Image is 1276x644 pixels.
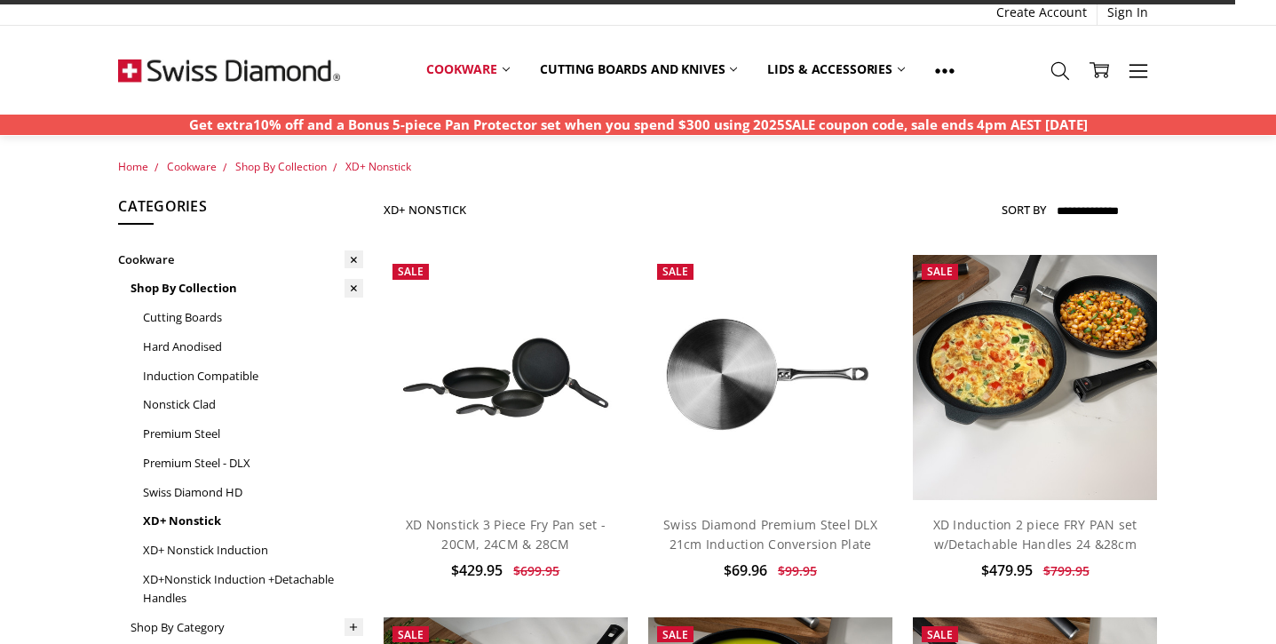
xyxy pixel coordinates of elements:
span: Sale [398,264,424,279]
a: Show All [920,50,970,90]
span: Sale [662,264,688,279]
a: Cutting Boards [143,303,363,332]
a: Cutting boards and knives [525,50,753,89]
a: XD+ Nonstick Induction [143,536,363,565]
img: Free Shipping On Every Order [118,26,340,115]
span: Sale [398,627,424,642]
span: $99.95 [778,562,817,579]
span: Sale [927,627,953,642]
span: $429.95 [451,561,503,580]
a: Shop By Category [131,613,363,642]
p: Get extra10% off and a Bonus 5-piece Pan Protector set when you spend $300 using 2025SALE coupon ... [189,115,1088,135]
a: XD+Nonstick Induction +Detachable Handles [143,565,363,613]
a: XD Induction 2 piece FRY PAN set w/Detachable Handles 24 &28cm [933,516,1137,553]
span: $699.95 [513,562,559,579]
img: Swiss Diamond Premium Steel DLX 21cm Induction Conversion Plate [648,255,893,500]
a: Swiss Diamond HD [143,478,363,507]
img: XD Induction 2 piece FRY PAN set w/Detachable Handles 24 &28cm [913,255,1158,500]
a: Induction Compatible [143,362,363,391]
a: Home [118,159,148,174]
a: XD Nonstick 3 Piece Fry Pan set - 20CM, 24CM & 28CM [406,516,606,553]
a: Premium Steel [143,419,363,449]
a: Cookware [411,50,525,89]
a: Hard Anodised [143,332,363,362]
a: Premium Steel - DLX [143,449,363,478]
span: Sale [927,264,953,279]
span: $479.95 [981,561,1033,580]
h5: Categories [118,195,363,226]
a: Swiss Diamond Premium Steel DLX 21cm Induction Conversion Plate [663,516,877,553]
label: Sort By [1002,195,1046,224]
span: Sale [662,627,688,642]
a: Nonstick Clad [143,390,363,419]
a: Lids & Accessories [752,50,919,89]
a: XD+ Nonstick [345,159,411,174]
span: $799.95 [1043,562,1090,579]
a: Cookware [167,159,217,174]
h1: XD+ Nonstick [384,203,467,217]
span: $69.96 [724,561,767,580]
img: XD Nonstick 3 Piece Fry Pan set - 20CM, 24CM & 28CM [384,316,629,439]
a: Cookware [118,245,363,274]
a: Shop By Collection [235,159,327,174]
a: XD+ Nonstick [143,506,363,536]
a: XD Nonstick 3 Piece Fry Pan set - 20CM, 24CM & 28CM [384,255,629,500]
a: Shop By Collection [131,274,363,303]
